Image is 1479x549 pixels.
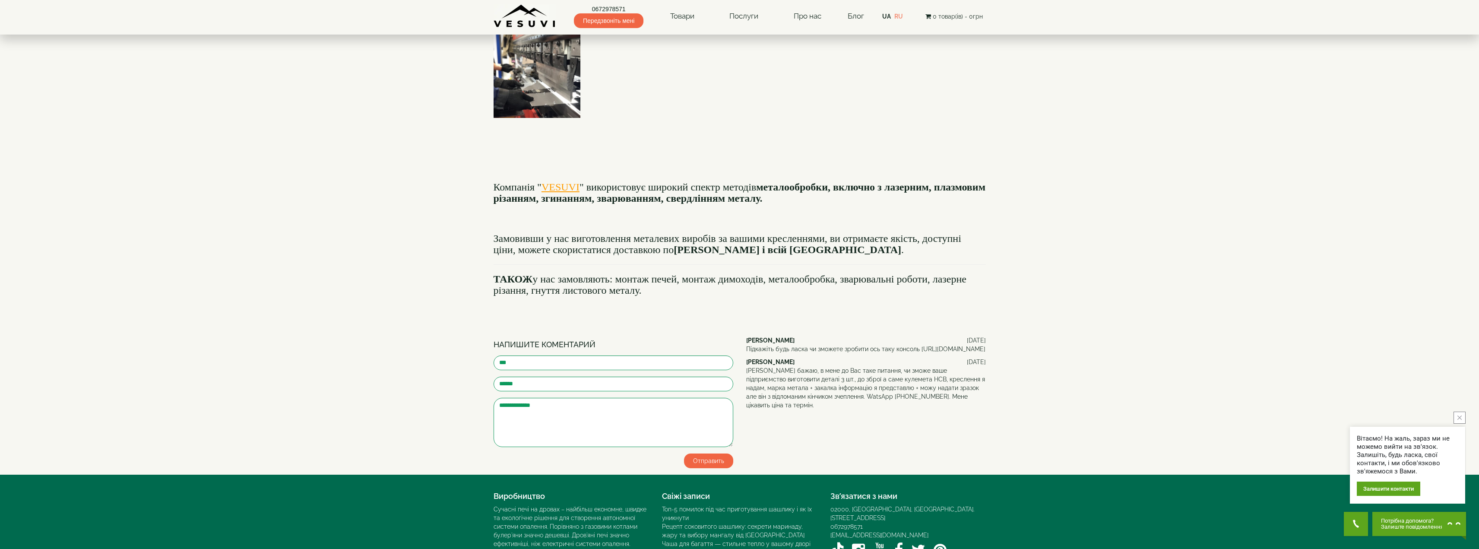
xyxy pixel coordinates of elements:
font: Компанія " " використовує широкий спектр методів [494,181,986,204]
button: Chat button [1372,512,1466,536]
b: [PERSON_NAME] [746,359,795,365]
a: Блог [848,12,864,20]
button: Get Call button [1344,512,1368,536]
span: Залиште повідомлення [1381,524,1444,530]
div: 02000, [GEOGRAPHIC_DATA], [GEOGRAPHIC_DATA]. [STREET_ADDRESS] [830,505,986,522]
span: 0 товар(ів) - 0грн [933,13,983,20]
span: ua [882,13,891,20]
a: Топ-5 помилок під час приготування шашлику і як їх уникнути [662,506,812,521]
a: ru [894,13,903,20]
b: [PERSON_NAME] [746,337,795,344]
font: у нас замовляють: монтаж печей, монтаж димоходів, металообробка, зварювальні роботи, лазерне різа... [494,273,966,296]
div: Залишити контакти [1357,482,1420,496]
a: VESUVI [542,181,580,193]
a: 0672978571 [830,523,863,530]
a: 0672978571 [574,5,643,13]
font: Замовивши у нас виготовлення металевих виробів за вашими кресленнями, ви отримаєте якість, доступ... [494,233,961,255]
img: MF-NAiVNns9UUS2PRj7hCGHwMBhAMzv3i7OPNP5-DfrE-TkuiOocy8kyxDE--LKNdZXM8kOT6GPukVQWlyylD6dQ2Z_E9_vd0... [494,31,580,118]
button: 0 товар(ів) - 0грн [923,12,985,21]
img: Завод VESUVI [494,4,556,28]
a: Послуги [721,6,767,26]
span: Потрібна допомога? [1381,518,1444,524]
p: Підкажіть будь ласка чи зможете зробити ось таку консоль [URL][DOMAIN_NAME] [746,345,986,353]
h4: Напишите коментарий [494,340,733,349]
h4: Виробництво [494,492,649,501]
a: Про нас [785,6,830,26]
p: [PERSON_NAME] бажаю, в мене до Вас таке питання, чи зможе ваше підприємство виготовити деталі 3 ш... [746,366,986,409]
span: Передзвоніть мені [574,13,643,28]
h4: Свіжі записи [662,492,817,501]
button: close button [1454,412,1466,424]
h4: Зв’язатися з нами [830,492,986,501]
a: [EMAIL_ADDRESS][DOMAIN_NAME] [830,532,928,539]
span: [DATE] [967,336,986,345]
span: [DATE] [967,358,986,366]
b: ТАКОЖ [494,273,533,285]
a: Товари [662,6,703,26]
a: Рецепт соковитого шашлику: секрети маринаду, жару та вибору мангалу від [GEOGRAPHIC_DATA] [662,523,804,539]
b: металообробки, включно з лазерним, плазмовим різанням, згинанням, зварюванням, свердлінням металу. [494,181,986,204]
button: Отправить [684,454,733,468]
b: [PERSON_NAME] і всій [GEOGRAPHIC_DATA] [674,244,901,255]
div: Вітаємо! На жаль, зараз ми не можемо вийти на зв'язок. Залишіть, будь ласка, свої контакти, і ми ... [1357,435,1458,476]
